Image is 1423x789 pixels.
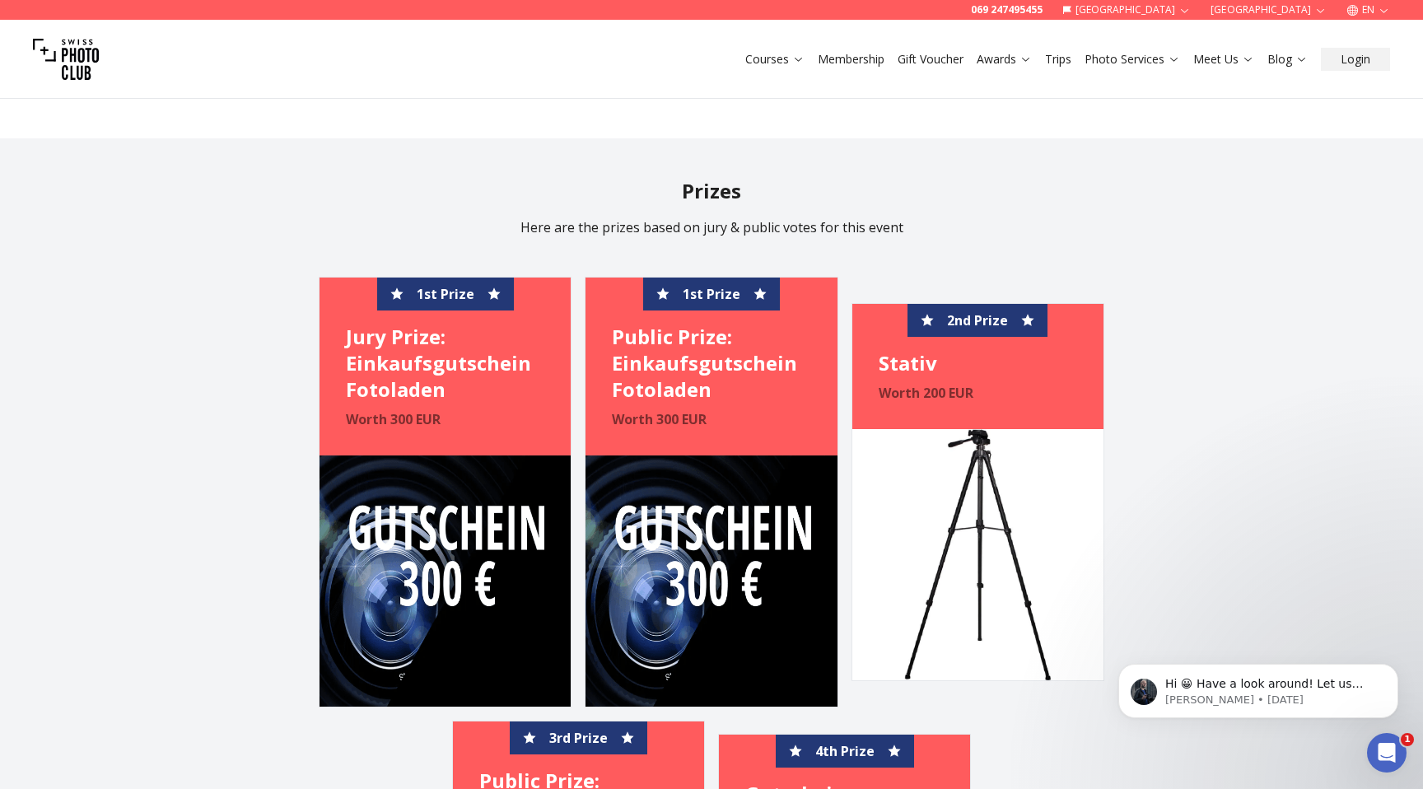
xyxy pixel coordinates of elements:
[1187,48,1261,71] button: Meet Us
[745,51,805,68] a: Courses
[198,178,1225,204] h2: Prizes
[947,310,1008,330] span: 2nd Prize
[739,48,811,71] button: Courses
[586,455,837,707] img: Public Prize: Einkaufsgutschein Fotoladen
[891,48,970,71] button: Gift Voucher
[612,409,810,429] p: Worth 300 EUR
[346,409,544,429] p: Worth 300 EUR
[1321,48,1390,71] button: Login
[417,284,474,304] span: 1st Prize
[198,217,1225,237] p: Here are the prizes based on jury & public votes for this event
[1267,51,1308,68] a: Blog
[683,284,740,304] span: 1st Prize
[1261,48,1314,71] button: Blog
[1038,48,1078,71] button: Trips
[879,350,1077,376] h4: Stativ
[811,48,891,71] button: Membership
[1401,733,1414,746] span: 1
[612,324,810,403] h4: Public Prize: Einkaufsgutschein Fotoladen
[815,741,875,761] span: 4th Prize
[346,324,544,403] h4: Jury Prize: Einkaufsgutschein Fotoladen
[898,51,963,68] a: Gift Voucher
[33,26,99,92] img: Swiss photo club
[549,728,608,748] span: 3rd Prize
[971,3,1043,16] a: 069 247495455
[1078,48,1187,71] button: Photo Services
[970,48,1038,71] button: Awards
[818,51,884,68] a: Membership
[977,51,1032,68] a: Awards
[1085,51,1180,68] a: Photo Services
[1094,629,1423,745] iframe: Intercom notifications message
[879,383,1077,403] p: Worth 200 EUR
[1045,51,1071,68] a: Trips
[1193,51,1254,68] a: Meet Us
[1367,733,1407,773] iframe: Intercom live chat
[320,455,571,707] img: Jury Prize: Einkaufsgutschein Fotoladen
[852,429,1103,680] img: Stativ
